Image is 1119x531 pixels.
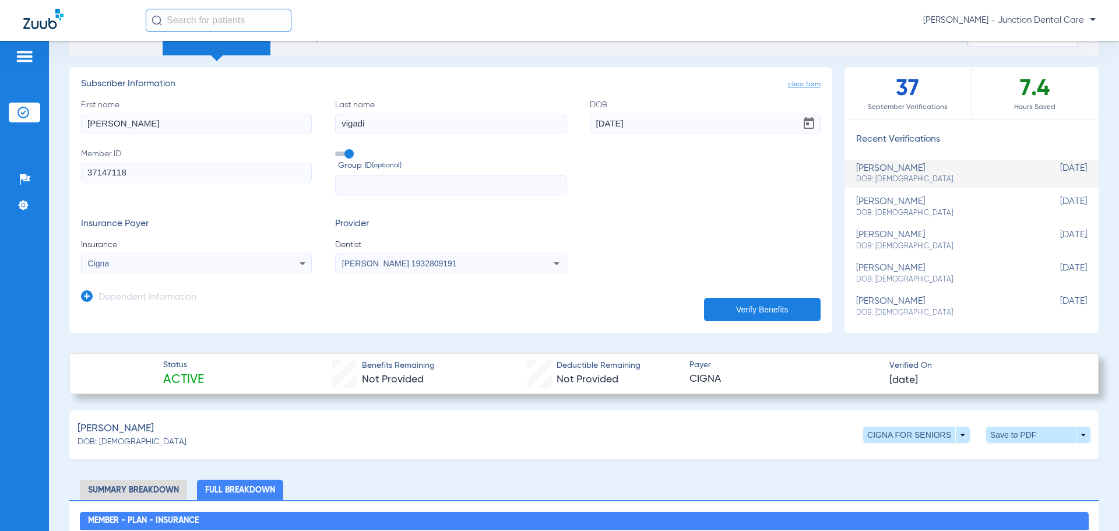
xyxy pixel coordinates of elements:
[197,480,283,500] li: Full Breakdown
[335,114,566,133] input: Last name
[88,259,110,268] span: Cigna
[335,219,566,230] h3: Provider
[81,99,312,133] label: First name
[788,79,821,90] span: clear form
[986,427,1090,443] button: Save to PDF
[689,359,879,371] span: Payer
[362,374,424,385] span: Not Provided
[163,359,204,371] span: Status
[557,360,641,372] span: Deductible Remaining
[163,372,204,388] span: Active
[856,241,1029,252] span: DOB: [DEMOGRAPHIC_DATA]
[1029,230,1087,251] span: [DATE]
[844,101,971,113] span: September Verifications
[81,114,312,133] input: First name
[863,427,970,443] button: CIGNA FOR SENIORS
[81,219,312,230] h3: Insurance Payer
[856,163,1029,185] div: [PERSON_NAME]
[146,9,291,32] input: Search for patients
[78,421,154,436] span: [PERSON_NAME]
[335,99,566,133] label: Last name
[704,298,821,321] button: Verify Benefits
[689,372,879,386] span: CIGNA
[342,259,457,268] span: [PERSON_NAME] 1932809191
[80,480,187,500] li: Summary Breakdown
[590,114,821,133] input: DOBOpen calendar
[80,512,1089,530] h2: Member - Plan - Insurance
[15,50,34,64] img: hamburger-icon
[856,263,1029,284] div: [PERSON_NAME]
[1029,263,1087,284] span: [DATE]
[1029,163,1087,185] span: [DATE]
[797,112,821,135] button: Open calendar
[78,436,186,448] span: DOB: [DEMOGRAPHIC_DATA]
[81,239,312,251] span: Insurance
[972,67,1099,119] div: 7.4
[590,99,821,133] label: DOB
[98,292,196,304] h3: Dependent Information
[856,296,1029,318] div: [PERSON_NAME]
[856,275,1029,285] span: DOB: [DEMOGRAPHIC_DATA]
[844,134,1099,146] h3: Recent Verifications
[557,374,618,385] span: Not Provided
[856,174,1029,185] span: DOB: [DEMOGRAPHIC_DATA]
[856,196,1029,218] div: [PERSON_NAME]
[972,101,1099,113] span: Hours Saved
[152,15,162,26] img: Search Icon
[844,67,972,119] div: 37
[856,208,1029,219] span: DOB: [DEMOGRAPHIC_DATA]
[1029,196,1087,218] span: [DATE]
[856,230,1029,251] div: [PERSON_NAME]
[362,360,435,372] span: Benefits Remaining
[81,163,312,182] input: Member ID
[81,148,312,196] label: Member ID
[335,239,566,251] span: Dentist
[856,308,1029,318] span: DOB: [DEMOGRAPHIC_DATA]
[81,79,821,90] h3: Subscriber Information
[1029,296,1087,318] span: [DATE]
[338,160,566,172] span: Group ID
[889,360,1079,372] span: Verified On
[889,373,918,388] span: [DATE]
[923,15,1096,26] span: [PERSON_NAME] - Junction Dental Care
[372,160,402,172] small: (optional)
[23,9,64,29] img: Zuub Logo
